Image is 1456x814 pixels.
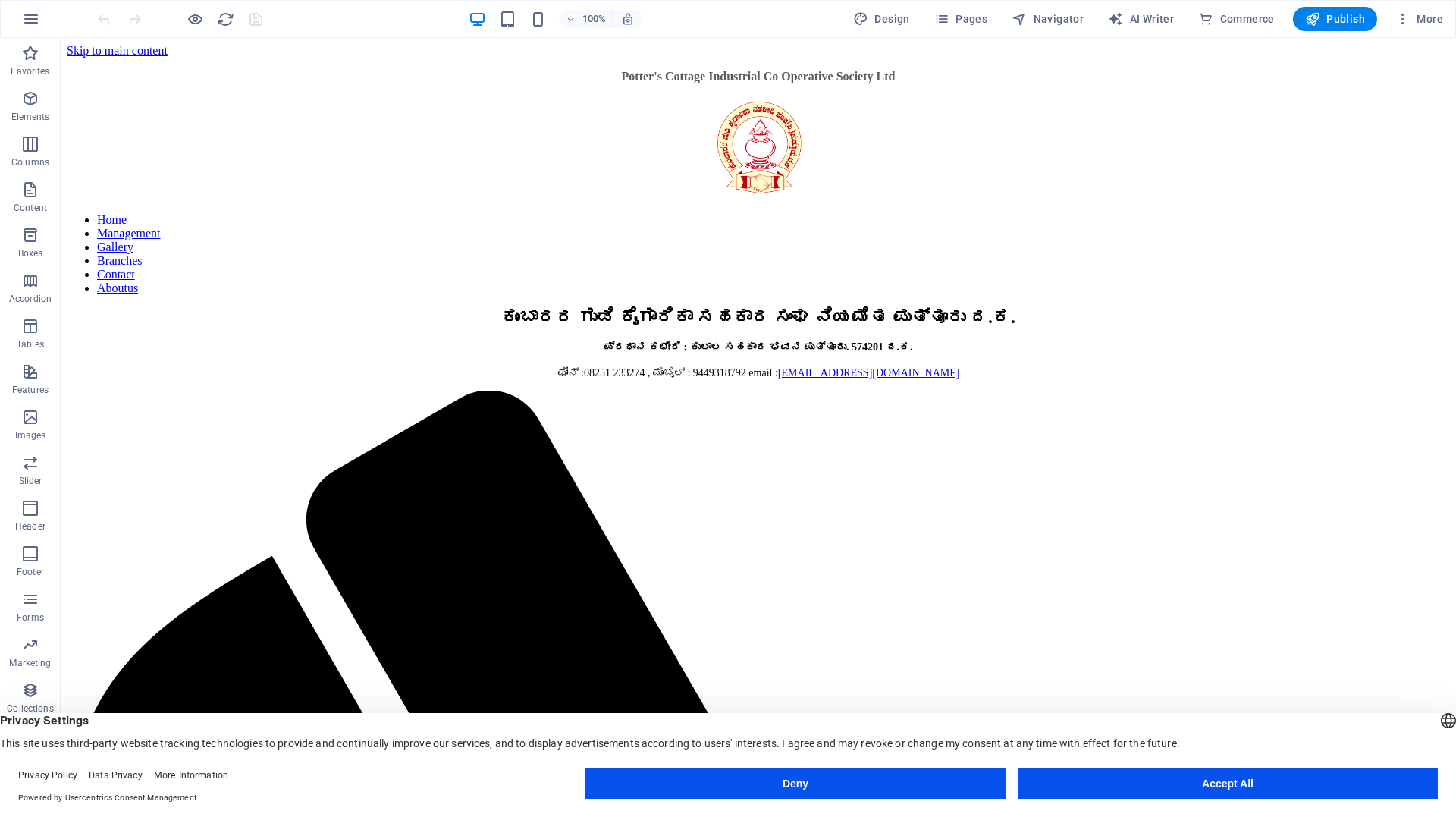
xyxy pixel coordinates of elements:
[15,429,46,442] p: Images
[6,6,107,19] a: Skip to main content
[582,10,606,28] h6: 100%
[17,566,44,578] p: Footer
[1198,11,1275,27] span: Commerce
[559,10,613,28] button: 100%
[1395,11,1443,27] span: More
[847,7,916,31] div: Design (Ctrl+Alt+Y)
[12,384,49,396] p: Features
[1192,7,1281,31] button: Commerce
[1006,7,1090,31] button: Navigator
[217,11,234,28] i: Reload page
[1293,7,1377,31] button: Publish
[17,611,44,624] p: Forms
[18,247,43,259] p: Boxes
[11,65,49,77] p: Favorites
[1305,11,1365,27] span: Publish
[17,338,44,350] p: Tables
[9,657,51,669] p: Marketing
[19,475,42,487] p: Slider
[11,111,50,123] p: Elements
[1108,11,1174,27] span: AI Writer
[621,12,635,26] i: On resize automatically adjust zoom level to fit chosen device.
[853,11,910,27] span: Design
[934,11,987,27] span: Pages
[15,520,45,533] p: Header
[216,10,234,28] button: reload
[928,7,993,31] button: Pages
[847,7,916,31] button: Design
[9,293,52,305] p: Accordion
[14,202,47,214] p: Content
[186,10,204,28] button: Click here to leave preview mode and continue editing
[7,702,53,715] p: Collections
[1102,7,1180,31] button: AI Writer
[11,156,49,168] p: Columns
[1389,7,1449,31] button: More
[1012,11,1084,27] span: Navigator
